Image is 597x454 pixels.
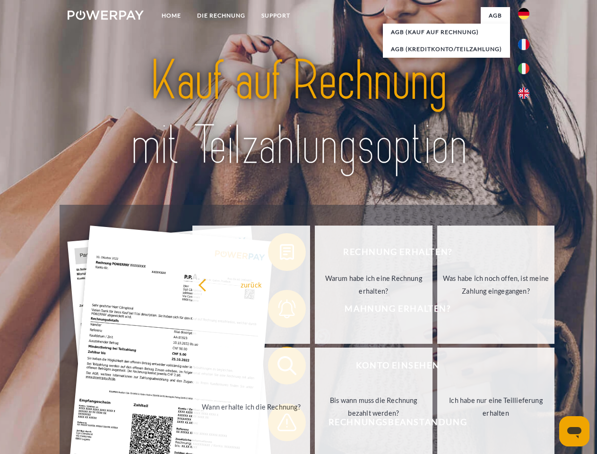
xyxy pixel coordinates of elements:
[437,226,555,344] a: Was habe ich noch offen, ist meine Zahlung eingegangen?
[383,24,510,41] a: AGB (Kauf auf Rechnung)
[481,7,510,24] a: agb
[518,39,529,50] img: fr
[189,7,253,24] a: DIE RECHNUNG
[443,272,549,297] div: Was habe ich noch offen, ist meine Zahlung eingegangen?
[443,394,549,419] div: Ich habe nur eine Teillieferung erhalten
[320,272,427,297] div: Warum habe ich eine Rechnung erhalten?
[518,8,529,19] img: de
[198,400,304,413] div: Wann erhalte ich die Rechnung?
[383,41,510,58] a: AGB (Kreditkonto/Teilzahlung)
[154,7,189,24] a: Home
[253,7,298,24] a: SUPPORT
[90,45,507,181] img: title-powerpay_de.svg
[198,278,304,291] div: zurück
[518,87,529,99] img: en
[320,394,427,419] div: Bis wann muss die Rechnung bezahlt werden?
[518,63,529,74] img: it
[68,10,144,20] img: logo-powerpay-white.svg
[559,416,589,446] iframe: Schaltfläche zum Öffnen des Messaging-Fensters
